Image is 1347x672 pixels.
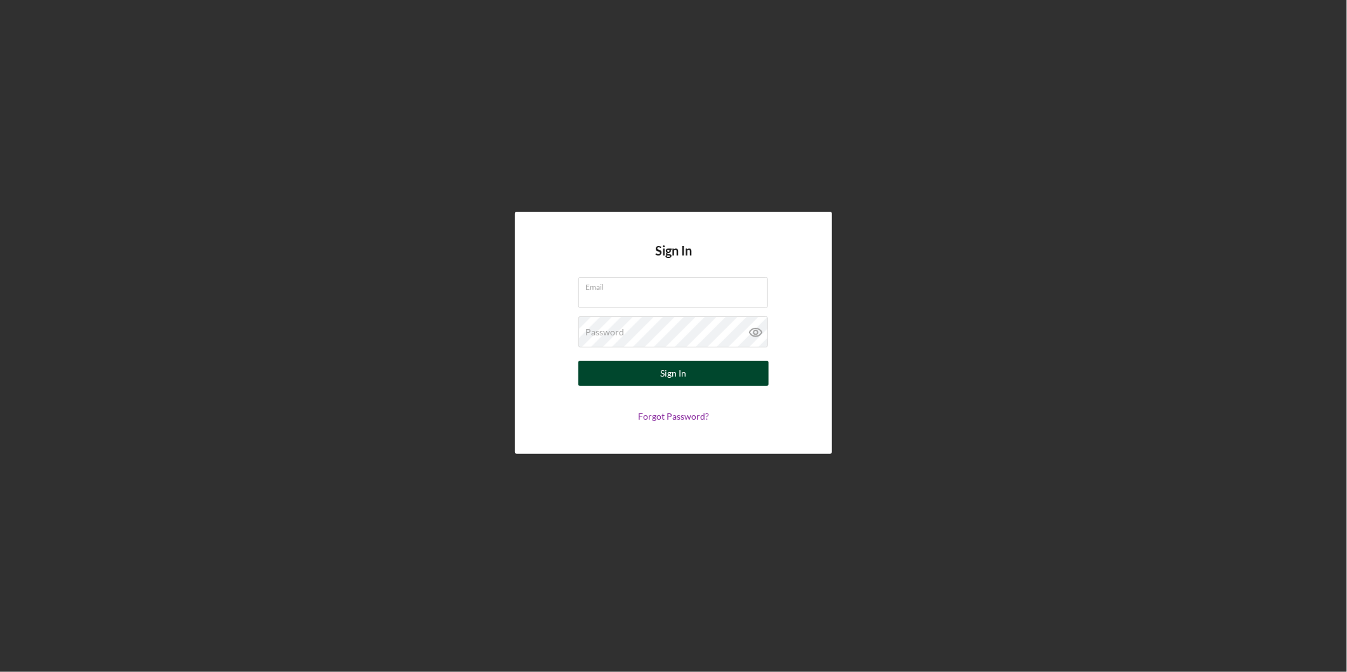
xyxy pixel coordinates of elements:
label: Password [585,327,624,337]
label: Email [585,278,768,292]
a: Forgot Password? [638,411,709,422]
div: Sign In [661,361,687,386]
button: Sign In [578,361,769,386]
h4: Sign In [655,243,692,277]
